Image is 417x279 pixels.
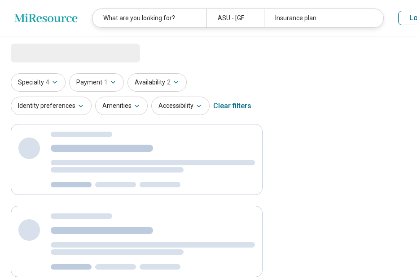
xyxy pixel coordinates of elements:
[127,73,187,92] button: Availability2
[11,97,92,115] button: Identity preferences
[213,95,251,117] div: Clear filters
[167,78,171,87] span: 2
[92,9,206,27] div: What are you looking for?
[206,9,263,27] div: ASU - [GEOGRAPHIC_DATA], [GEOGRAPHIC_DATA], [GEOGRAPHIC_DATA]
[11,73,66,92] button: Specialty4
[264,9,378,27] div: Insurance plan
[104,78,108,87] span: 1
[46,78,49,87] span: 4
[95,97,148,115] button: Amenities
[151,97,210,115] button: Accessibility
[11,44,86,62] span: Loading...
[69,73,124,92] button: Payment1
